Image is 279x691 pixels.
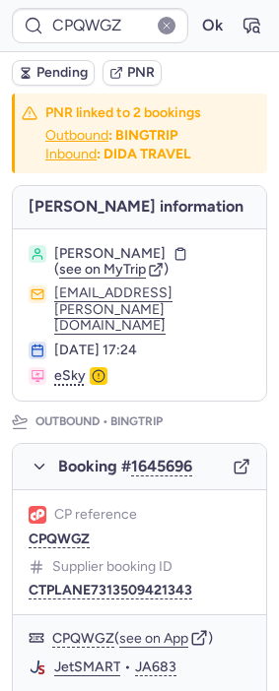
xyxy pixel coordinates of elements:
button: 1645696 [131,458,192,475]
button: Ok [196,10,228,41]
span: eSky [54,367,86,385]
span: Supplier booking ID [52,559,173,575]
button: JA683 [135,659,176,676]
span: PNR [127,65,155,81]
span: Pending [36,65,88,81]
h4: [PERSON_NAME] information [13,186,266,228]
div: [DATE] 17:24 [54,342,250,359]
b: : DIDA TRAVEL [97,146,191,162]
h4: PNR linked to 2 bookings [45,103,224,122]
span: CP reference [54,507,137,523]
b: : BINGTRIP [108,127,177,144]
button: (see on MyTrip) [54,262,169,278]
button: Outbound [45,128,108,144]
button: Pending [12,60,95,86]
a: JetSMART [54,659,121,676]
div: ( ) [52,629,250,647]
span: see on MyTrip [59,261,146,278]
button: PNR [103,60,162,86]
button: [EMAIL_ADDRESS][PERSON_NAME][DOMAIN_NAME] [54,285,250,333]
span: BINGTRIP [108,413,165,431]
button: CTPLANE7313509421343 [29,583,192,598]
p: Outbound • [35,413,165,431]
div: • [54,659,250,676]
input: PNR Reference [12,8,188,43]
button: see on App [119,631,188,647]
figure: JA airline logo [29,659,46,676]
button: Inbound [45,147,97,162]
figure: 1L airline logo [29,506,46,524]
button: CPQWGZ [29,532,90,547]
span: [PERSON_NAME] [54,245,166,263]
button: CPQWGZ [52,630,114,648]
span: Booking # [58,458,192,475]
